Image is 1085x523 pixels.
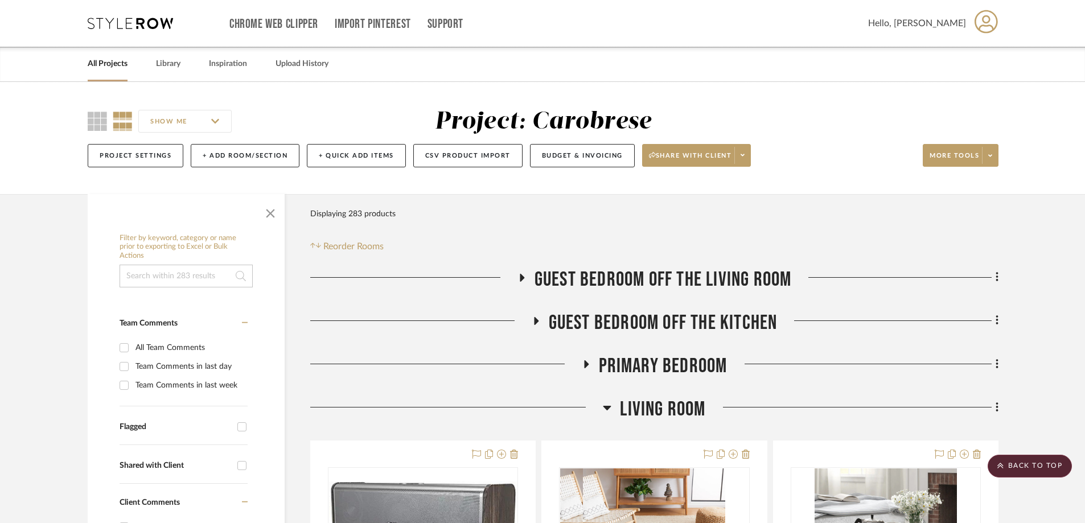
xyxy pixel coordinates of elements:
scroll-to-top-button: BACK TO TOP [988,455,1072,477]
div: Team Comments in last week [135,376,245,394]
a: Chrome Web Clipper [229,19,318,29]
button: Close [259,200,282,223]
span: Guest Bedroom off the Living Room [535,267,792,292]
span: Guest Bedroom off the Kitchen [549,311,778,335]
span: Client Comments [120,499,180,506]
div: All Team Comments [135,339,245,357]
span: Team Comments [120,319,178,327]
span: More tools [930,151,979,168]
button: Budget & Invoicing [530,144,635,167]
a: All Projects [88,56,128,72]
div: Shared with Client [120,461,232,471]
span: Reorder Rooms [323,240,384,253]
span: Share with client [649,151,732,168]
div: Project: Carobrese [435,110,652,134]
button: Project Settings [88,144,183,167]
a: Inspiration [209,56,247,72]
input: Search within 283 results [120,265,253,287]
span: Living Room [620,397,705,422]
button: Share with client [642,144,751,167]
div: Team Comments in last day [135,357,245,376]
a: Support [428,19,463,29]
a: Upload History [276,56,328,72]
button: More tools [923,144,998,167]
button: + Quick Add Items [307,144,406,167]
span: Primary Bedroom [599,354,728,378]
button: + Add Room/Section [191,144,299,167]
button: CSV Product Import [413,144,523,167]
a: Import Pinterest [335,19,411,29]
div: Displaying 283 products [310,203,396,225]
div: Flagged [120,422,232,432]
button: Reorder Rooms [310,240,384,253]
span: Hello, [PERSON_NAME] [868,17,966,30]
h6: Filter by keyword, category or name prior to exporting to Excel or Bulk Actions [120,234,253,261]
a: Library [156,56,180,72]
